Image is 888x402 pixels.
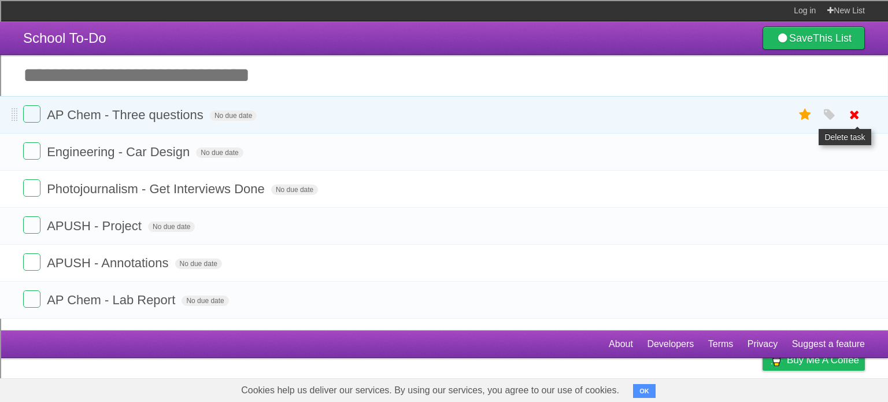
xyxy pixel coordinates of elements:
[5,5,242,15] div: Home
[633,384,656,398] button: OK
[794,105,816,124] label: Star task
[47,108,206,122] span: AP Chem - Three questions
[23,30,106,46] span: School To-Do
[47,256,171,270] span: APUSH - Annotations
[5,58,883,68] div: Delete
[5,37,883,47] div: Sort New > Old
[47,293,178,307] span: AP Chem - Lab Report
[23,179,40,197] label: Done
[5,79,883,89] div: Sign out
[5,68,883,79] div: Options
[763,27,865,50] a: SaveThis List
[47,182,268,196] span: Photojournalism - Get Interviews Done
[47,219,145,233] span: APUSH - Project
[175,259,222,269] span: No due date
[5,27,883,37] div: Sort A > Z
[148,222,195,232] span: No due date
[210,110,257,121] span: No due date
[813,32,852,44] b: This List
[271,185,318,195] span: No due date
[47,145,193,159] span: Engineering - Car Design
[23,142,40,160] label: Done
[5,47,883,58] div: Move To ...
[23,253,40,271] label: Done
[196,147,243,158] span: No due date
[182,296,228,306] span: No due date
[230,379,631,402] span: Cookies help us deliver our services. By using our services, you agree to our use of cookies.
[23,216,40,234] label: Done
[23,105,40,123] label: Done
[23,290,40,308] label: Done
